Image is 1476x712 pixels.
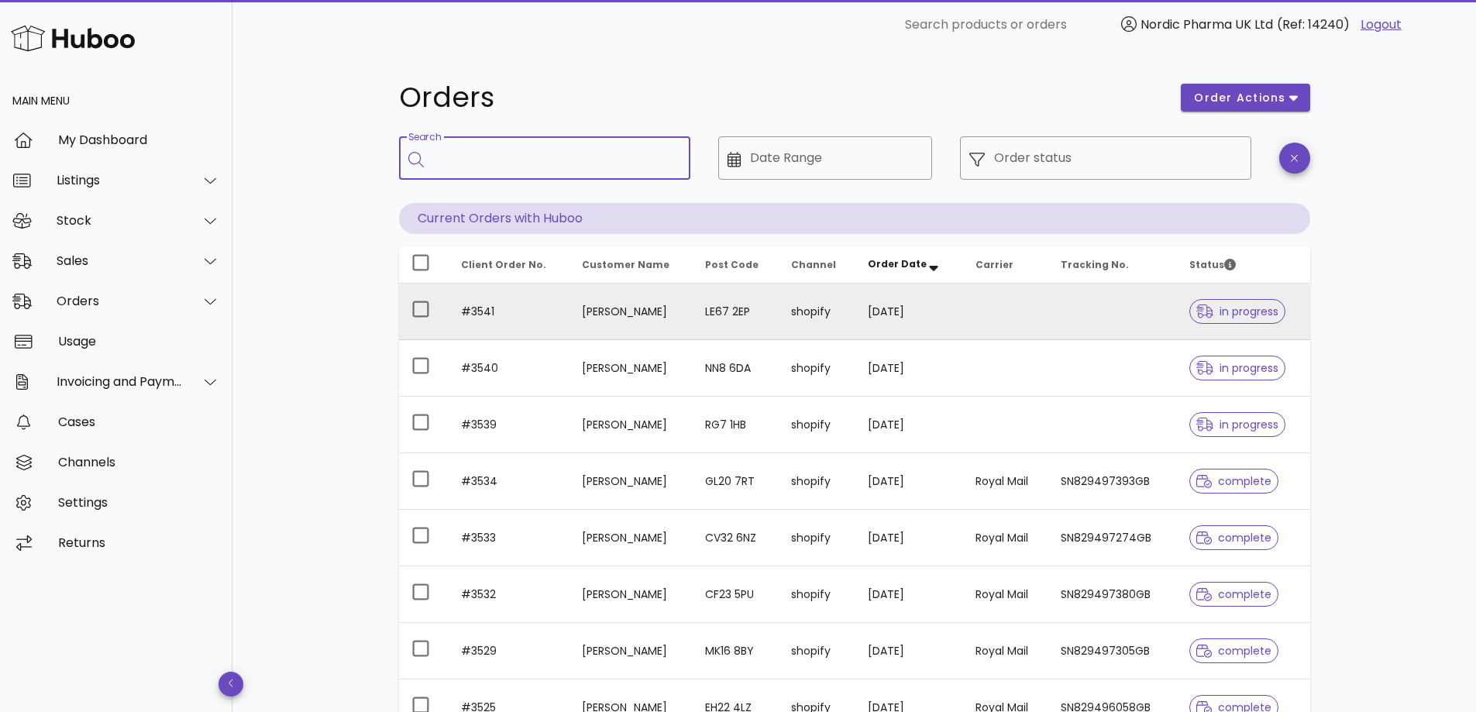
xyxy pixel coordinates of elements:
[408,132,441,143] label: Search
[449,284,569,340] td: #3541
[399,203,1310,234] p: Current Orders with Huboo
[855,246,963,284] th: Order Date: Sorted descending. Activate to remove sorting.
[449,566,569,623] td: #3532
[57,253,183,268] div: Sales
[1196,419,1278,430] span: in progress
[57,173,183,187] div: Listings
[1141,15,1273,33] span: Nordic Pharma UK Ltd
[1048,246,1177,284] th: Tracking No.
[1196,306,1278,317] span: in progress
[705,258,759,271] span: Post Code
[569,510,693,566] td: [PERSON_NAME]
[57,294,183,308] div: Orders
[1196,589,1271,600] span: complete
[855,284,963,340] td: [DATE]
[569,566,693,623] td: [PERSON_NAME]
[693,623,779,679] td: MK16 8BY
[963,510,1048,566] td: Royal Mail
[449,246,569,284] th: Client Order No.
[1196,363,1278,373] span: in progress
[779,453,855,510] td: shopify
[693,246,779,284] th: Post Code
[855,340,963,397] td: [DATE]
[779,510,855,566] td: shopify
[1189,258,1236,271] span: Status
[569,284,693,340] td: [PERSON_NAME]
[58,535,220,550] div: Returns
[963,623,1048,679] td: Royal Mail
[569,397,693,453] td: [PERSON_NAME]
[855,397,963,453] td: [DATE]
[693,284,779,340] td: LE67 2EP
[11,22,135,55] img: Huboo Logo
[693,510,779,566] td: CV32 6NZ
[58,495,220,510] div: Settings
[1048,566,1177,623] td: SN829497380GB
[1048,623,1177,679] td: SN829497305GB
[1048,510,1177,566] td: SN829497274GB
[855,510,963,566] td: [DATE]
[855,623,963,679] td: [DATE]
[569,340,693,397] td: [PERSON_NAME]
[1048,453,1177,510] td: SN829497393GB
[779,623,855,679] td: shopify
[569,623,693,679] td: [PERSON_NAME]
[58,334,220,349] div: Usage
[449,453,569,510] td: #3534
[58,132,220,147] div: My Dashboard
[693,397,779,453] td: RG7 1HB
[779,397,855,453] td: shopify
[1196,532,1271,543] span: complete
[1193,90,1286,106] span: order actions
[975,258,1013,271] span: Carrier
[582,258,669,271] span: Customer Name
[1181,84,1309,112] button: order actions
[569,246,693,284] th: Customer Name
[449,510,569,566] td: #3533
[779,284,855,340] td: shopify
[1196,476,1271,487] span: complete
[855,453,963,510] td: [DATE]
[58,414,220,429] div: Cases
[963,246,1048,284] th: Carrier
[1196,645,1271,656] span: complete
[58,455,220,470] div: Channels
[779,566,855,623] td: shopify
[1361,15,1402,34] a: Logout
[779,340,855,397] td: shopify
[855,566,963,623] td: [DATE]
[1061,258,1129,271] span: Tracking No.
[693,566,779,623] td: CF23 5PU
[57,374,183,389] div: Invoicing and Payments
[963,453,1048,510] td: Royal Mail
[693,340,779,397] td: NN8 6DA
[791,258,836,271] span: Channel
[1177,246,1310,284] th: Status
[779,246,855,284] th: Channel
[693,453,779,510] td: GL20 7RT
[868,257,927,270] span: Order Date
[963,566,1048,623] td: Royal Mail
[461,258,546,271] span: Client Order No.
[1277,15,1350,33] span: (Ref: 14240)
[57,213,183,228] div: Stock
[449,623,569,679] td: #3529
[449,397,569,453] td: #3539
[569,453,693,510] td: [PERSON_NAME]
[399,84,1163,112] h1: Orders
[449,340,569,397] td: #3540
